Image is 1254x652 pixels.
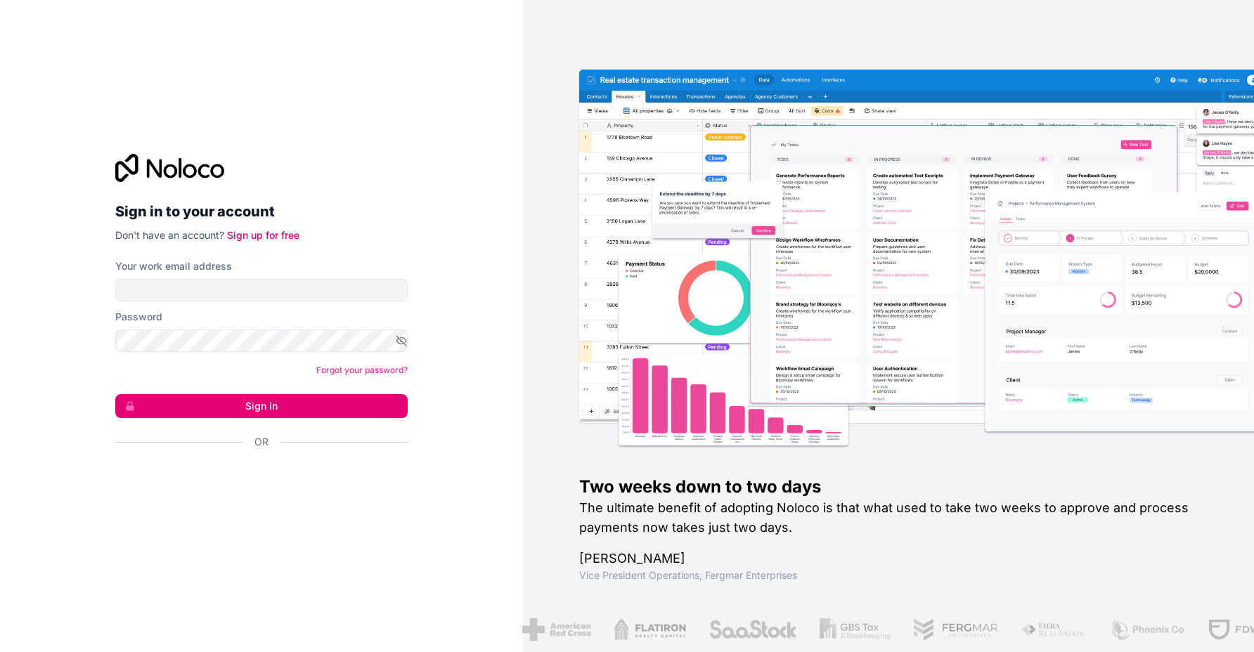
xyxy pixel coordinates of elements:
[579,476,1209,498] h1: Two weeks down to two days
[115,394,408,418] button: Sign in
[115,199,408,224] h2: Sign in to your account
[579,549,1209,568] h1: [PERSON_NAME]
[819,618,891,641] img: /assets/gbstax-C-GtDUiK.png
[1021,618,1087,641] img: /assets/fiera-fwj2N5v4.png
[227,229,299,241] a: Sign up for free
[115,259,232,273] label: Your work email address
[115,310,162,324] label: Password
[708,618,796,641] img: /assets/saastock-C6Zbiodz.png
[522,618,590,641] img: /assets/american-red-cross-BAupjrZR.png
[1109,618,1185,641] img: /assets/phoenix-BREaitsQ.png
[115,279,408,301] input: Email address
[579,568,1209,582] h1: Vice President Operations , Fergmar Enterprises
[254,435,269,449] span: Or
[115,330,408,352] input: Password
[579,498,1209,537] h2: The ultimate benefit of adopting Noloco is that what used to take two weeks to approve and proces...
[912,618,998,641] img: /assets/fergmar-CudnrXN5.png
[115,229,224,241] span: Don't have an account?
[316,365,408,375] a: Forgot your password?
[613,618,686,641] img: /assets/flatiron-C8eUkumj.png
